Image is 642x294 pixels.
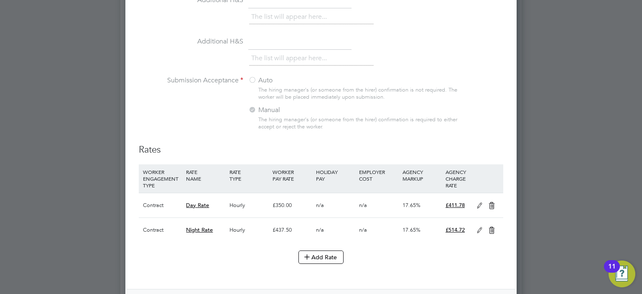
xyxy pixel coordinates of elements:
[139,144,503,156] h3: Rates
[359,202,367,209] span: n/a
[359,226,367,233] span: n/a
[227,164,270,186] div: RATE TYPE
[357,164,400,186] div: EMPLOYER COST
[251,53,330,64] li: The list will appear here...
[248,76,353,85] label: Auto
[403,202,420,209] span: 17.65%
[443,164,472,193] div: AGENCY CHARGE RATE
[446,202,465,209] span: £411.78
[316,226,324,233] span: n/a
[316,202,324,209] span: n/a
[270,193,313,217] div: £350.00
[270,218,313,242] div: £437.50
[139,76,243,85] label: Submission Acceptance
[141,218,184,242] div: Contract
[608,266,616,277] div: 11
[186,202,209,209] span: Day Rate
[258,87,461,101] div: The hiring manager's (or someone from the hirer) confirmation is not required. The worker will be...
[258,116,461,130] div: The hiring manager's (or someone from the hirer) confirmation is required to either accept or rej...
[270,164,313,186] div: WORKER PAY RATE
[186,226,213,233] span: Night Rate
[227,218,270,242] div: Hourly
[248,106,353,115] label: Manual
[227,193,270,217] div: Hourly
[314,164,357,186] div: HOLIDAY PAY
[184,164,227,186] div: RATE NAME
[400,164,443,186] div: AGENCY MARKUP
[251,11,330,23] li: The list will appear here...
[141,193,184,217] div: Contract
[609,261,635,287] button: Open Resource Center, 11 new notifications
[403,226,420,233] span: 17.65%
[141,164,184,193] div: WORKER ENGAGEMENT TYPE
[139,37,243,46] label: Additional H&S
[446,226,465,233] span: £514.72
[298,251,344,264] button: Add Rate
